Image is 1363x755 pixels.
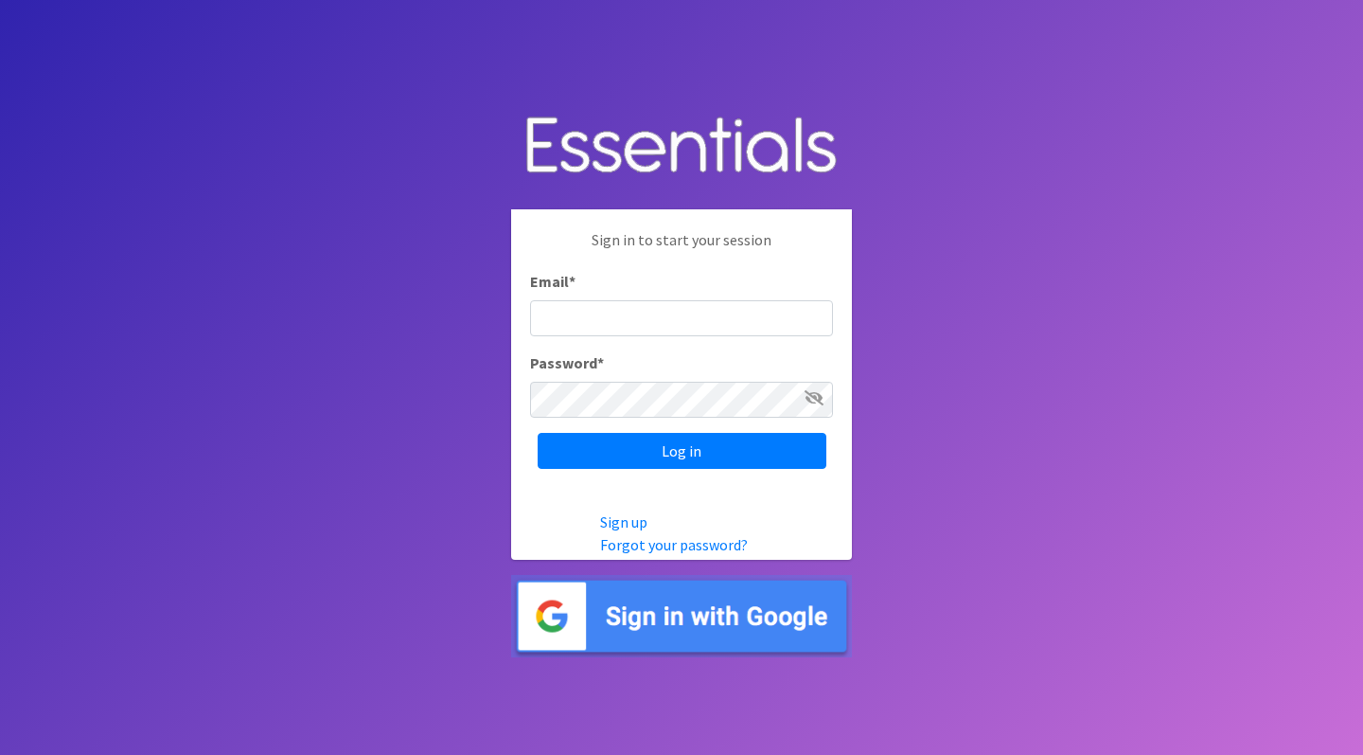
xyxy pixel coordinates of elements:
[511,575,852,657] img: Sign in with Google
[569,272,575,291] abbr: required
[597,353,604,372] abbr: required
[511,98,852,195] img: Human Essentials
[530,270,575,293] label: Email
[600,535,748,554] a: Forgot your password?
[530,228,833,270] p: Sign in to start your session
[530,351,604,374] label: Password
[538,433,826,469] input: Log in
[600,512,647,531] a: Sign up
